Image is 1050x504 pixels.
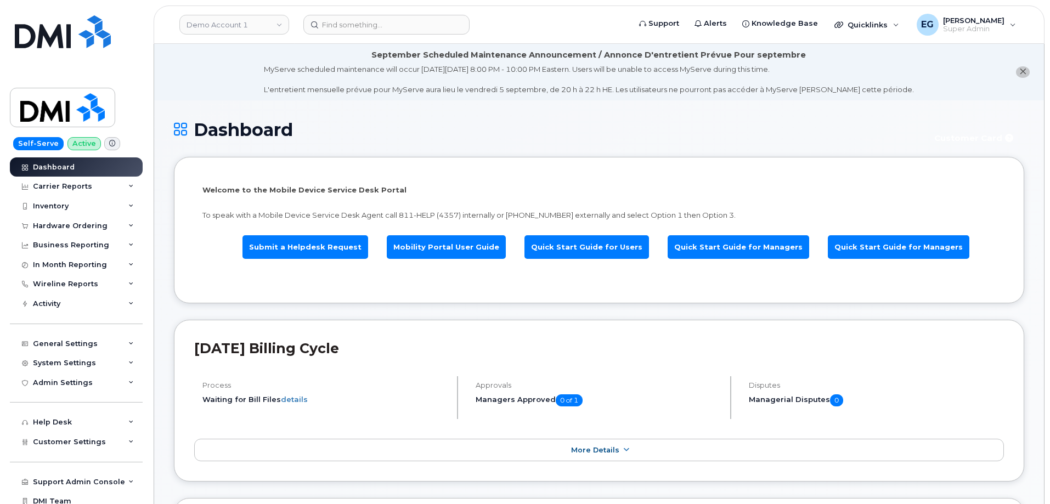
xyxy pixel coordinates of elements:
[556,394,583,406] span: 0 of 1
[387,235,506,259] a: Mobility Portal User Guide
[242,235,368,259] a: Submit a Helpdesk Request
[202,185,996,195] p: Welcome to the Mobile Device Service Desk Portal
[925,129,1024,148] button: Customer Card
[174,120,920,139] h1: Dashboard
[281,395,308,404] a: details
[668,235,809,259] a: Quick Start Guide for Managers
[749,381,1004,389] h4: Disputes
[202,210,996,220] p: To speak with a Mobile Device Service Desk Agent call 811-HELP (4357) internally or [PHONE_NUMBER...
[828,235,969,259] a: Quick Start Guide for Managers
[749,394,1004,406] h5: Managerial Disputes
[476,394,721,406] h5: Managers Approved
[524,235,649,259] a: Quick Start Guide for Users
[476,381,721,389] h4: Approvals
[1016,66,1030,78] button: close notification
[264,64,914,95] div: MyServe scheduled maintenance will occur [DATE][DATE] 8:00 PM - 10:00 PM Eastern. Users will be u...
[830,394,843,406] span: 0
[194,340,1004,356] h2: [DATE] Billing Cycle
[202,381,448,389] h4: Process
[371,49,806,61] div: September Scheduled Maintenance Announcement / Annonce D'entretient Prévue Pour septembre
[202,394,448,405] li: Waiting for Bill Files
[571,446,619,454] span: More Details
